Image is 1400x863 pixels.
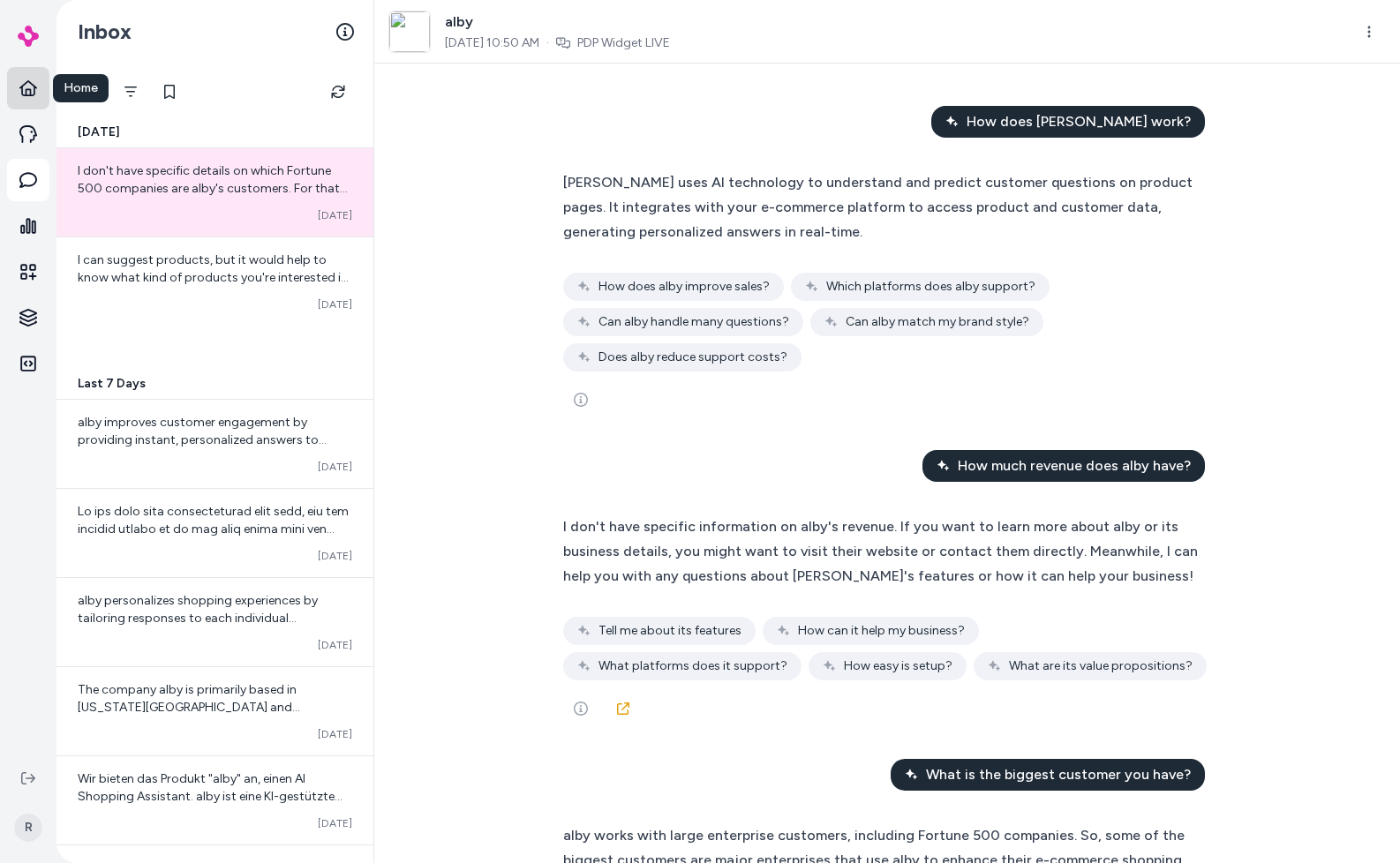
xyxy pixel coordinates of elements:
span: [DATE] [318,727,352,741]
span: [DATE] [318,549,352,563]
span: I don't have specific details on which Fortune 500 companies are alby's customers. For that kind ... [78,163,348,266]
span: What are its value propositions? [1009,657,1193,675]
span: How much revenue does alby have? [958,455,1191,477]
button: See more [563,691,598,726]
a: I don't have specific details on which Fortune 500 companies are alby's customers. For that kind ... [56,148,373,236]
button: R [11,799,46,856]
a: Wir bieten das Produkt "alby" an, einen AI Shopping Assistant. alby ist eine KI-gestützte Shoppin... [56,755,373,844]
a: Lo ips dolo sita consecteturad elit sedd, eiu tem incidid utlabo et do mag aliq enima mini ven qu... [56,488,373,577]
span: Does alby reduce support costs? [598,349,787,366]
h2: Inbox [78,19,132,45]
span: The company alby is primarily based in [US_STATE][GEOGRAPHIC_DATA] and [GEOGRAPHIC_DATA], [US_STA... [78,682,351,856]
span: Which platforms does alby support? [826,278,1035,296]
img: alby Logo [18,26,39,47]
span: How easy is setup? [844,657,952,675]
span: [DATE] 10:50 AM [445,34,539,52]
span: [DATE] [318,208,352,222]
span: How does [PERSON_NAME] work? [967,111,1191,132]
span: [DATE] [318,638,352,652]
span: Can alby handle many questions? [598,313,789,331]
button: See more [563,382,598,417]
a: I can suggest products, but it would help to know what kind of products you're interested in. Are... [56,236,373,326]
span: Last 7 Days [78,375,146,393]
span: alby improves customer engagement by providing instant, personalized answers to shoppers' questio... [78,415,347,712]
span: Tell me about its features [598,622,741,640]
span: · [546,34,549,52]
span: [DATE] [318,816,352,830]
span: R [14,814,42,842]
a: PDP Widget LIVE [577,34,670,52]
a: The company alby is primarily based in [US_STATE][GEOGRAPHIC_DATA] and [GEOGRAPHIC_DATA], [US_STA... [56,666,373,755]
button: Filter [113,74,148,109]
button: Refresh [320,74,356,109]
a: alby improves customer engagement by providing instant, personalized answers to shoppers' questio... [56,400,373,488]
div: Home [53,74,109,102]
span: I can suggest products, but it would help to know what kind of products you're interested in. Are... [78,252,350,338]
span: [PERSON_NAME] uses AI technology to understand and predict customer questions on product pages. I... [563,174,1193,240]
span: Can alby match my brand style? [846,313,1029,331]
span: [DATE] [318,297,352,311]
span: I don't have specific information on alby's revenue. If you want to learn more about alby or its ... [563,518,1198,584]
a: alby personalizes shopping experiences by tailoring responses to each individual customer's needs... [56,577,373,666]
span: How can it help my business? [798,622,965,640]
img: alby.com [389,11,430,52]
span: What platforms does it support? [598,657,787,675]
span: [DATE] [318,460,352,474]
span: alby [445,11,670,33]
span: [DATE] [78,124,120,141]
span: How does alby improve sales? [598,278,770,296]
span: What is the biggest customer you have? [926,764,1191,785]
